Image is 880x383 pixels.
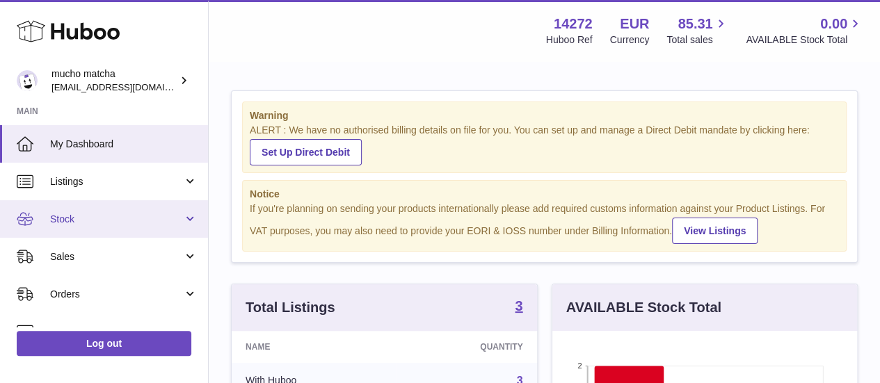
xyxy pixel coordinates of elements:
[50,288,183,301] span: Orders
[250,109,839,122] strong: Warning
[515,299,522,316] a: 3
[577,361,582,370] text: 2
[620,15,649,33] strong: EUR
[566,298,721,317] h3: AVAILABLE Stock Total
[746,15,863,47] a: 0.00 AVAILABLE Stock Total
[50,213,183,226] span: Stock
[50,325,198,339] span: Usage
[672,218,758,244] a: View Listings
[820,15,847,33] span: 0.00
[17,331,191,356] a: Log out
[232,331,396,363] th: Name
[17,70,38,91] img: internalAdmin-14272@internal.huboo.com
[250,202,839,244] div: If you're planning on sending your products internationally please add required customs informati...
[546,33,593,47] div: Huboo Ref
[396,331,536,363] th: Quantity
[746,33,863,47] span: AVAILABLE Stock Total
[50,175,183,188] span: Listings
[610,33,650,47] div: Currency
[666,33,728,47] span: Total sales
[50,250,183,263] span: Sales
[246,298,335,317] h3: Total Listings
[51,67,177,94] div: mucho matcha
[678,15,712,33] span: 85.31
[250,124,839,165] div: ALERT : We have no authorised billing details on file for you. You can set up and manage a Direct...
[51,81,205,92] span: [EMAIL_ADDRESS][DOMAIN_NAME]
[666,15,728,47] a: 85.31 Total sales
[554,15,593,33] strong: 14272
[250,188,839,201] strong: Notice
[250,139,362,165] a: Set Up Direct Debit
[50,138,198,151] span: My Dashboard
[515,299,522,313] strong: 3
